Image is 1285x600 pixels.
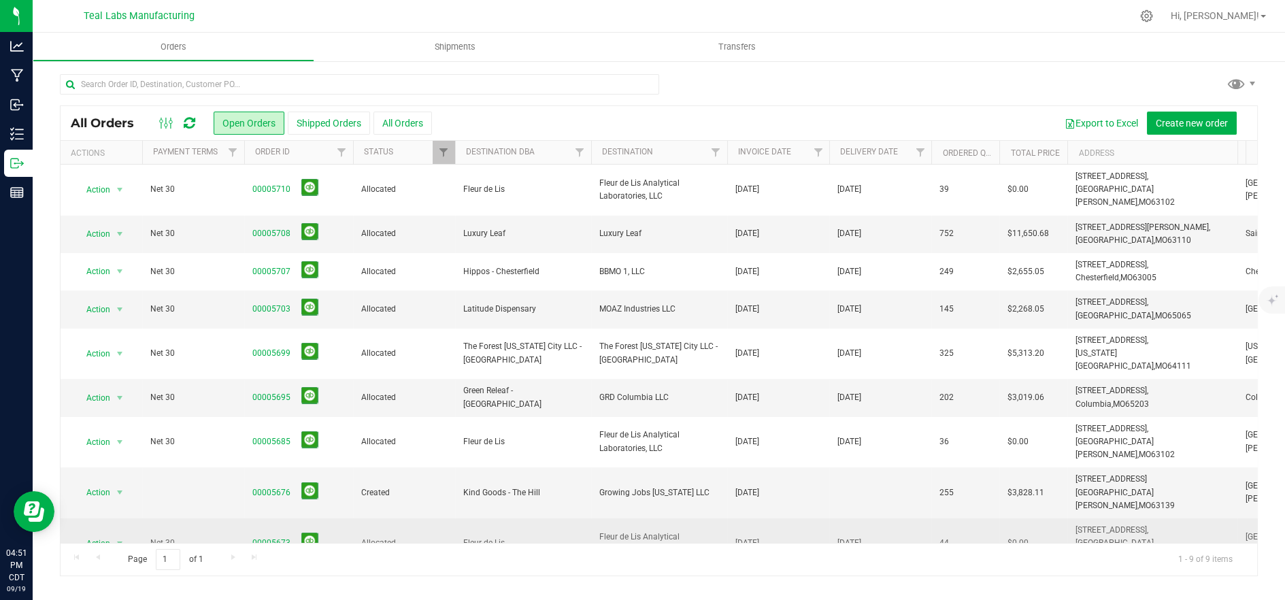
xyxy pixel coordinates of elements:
[1007,265,1044,278] span: $2,655.05
[1010,148,1059,158] a: Total Price
[1007,486,1044,499] span: $3,828.11
[939,391,954,404] span: 202
[837,347,861,360] span: [DATE]
[463,340,583,366] span: The Forest [US_STATE] City LLC - [GEOGRAPHIC_DATA]
[1075,474,1147,484] span: [STREET_ADDRESS]
[1167,549,1244,569] span: 1 - 9 of 9 items
[252,265,290,278] a: 00005707
[1075,538,1154,561] span: [GEOGRAPHIC_DATA][PERSON_NAME],
[1075,273,1120,282] span: Chesterfield,
[1075,260,1148,269] span: [STREET_ADDRESS],
[112,433,129,452] span: select
[156,549,180,570] input: 1
[1151,197,1175,207] span: 63102
[840,147,898,156] a: Delivery Date
[738,147,791,156] a: Invoice Date
[599,486,719,499] span: Growing Jobs [US_STATE] LLC
[1007,303,1044,316] span: $2,268.05
[939,183,949,196] span: 39
[463,183,583,196] span: Fleur de Lis
[939,347,954,360] span: 325
[1007,183,1029,196] span: $0.00
[837,183,861,196] span: [DATE]
[1075,437,1154,459] span: [GEOGRAPHIC_DATA][PERSON_NAME],
[1075,424,1148,433] span: [STREET_ADDRESS],
[214,112,284,135] button: Open Orders
[599,531,719,556] span: Fleur de Lis Analytical Laboratories, LLC
[1167,311,1191,320] span: 65065
[252,435,290,448] a: 00005685
[361,391,447,404] span: Allocated
[222,141,244,164] a: Filter
[1075,297,1148,307] span: [STREET_ADDRESS],
[14,491,54,532] iframe: Resource center
[1167,235,1191,245] span: 63110
[1075,184,1154,207] span: [GEOGRAPHIC_DATA][PERSON_NAME],
[1056,112,1147,135] button: Export to Excel
[142,41,205,53] span: Orders
[735,537,759,550] span: [DATE]
[331,141,353,164] a: Filter
[939,486,954,499] span: 255
[112,224,129,244] span: select
[837,537,861,550] span: [DATE]
[153,147,218,156] a: Payment Terms
[735,303,759,316] span: [DATE]
[74,483,111,502] span: Action
[1171,10,1259,21] span: Hi, [PERSON_NAME]!
[1139,501,1151,510] span: MO
[112,300,129,319] span: select
[602,147,653,156] a: Destination
[599,429,719,454] span: Fleur de Lis Analytical Laboratories, LLC
[71,116,148,131] span: All Orders
[1133,273,1156,282] span: 63005
[596,33,878,61] a: Transfers
[1007,347,1044,360] span: $5,313.20
[1139,450,1151,459] span: MO
[112,262,129,281] span: select
[150,303,236,316] span: Net 30
[1075,399,1113,409] span: Columbia,
[361,435,447,448] span: Allocated
[735,227,759,240] span: [DATE]
[1075,348,1155,371] span: [US_STATE][GEOGRAPHIC_DATA],
[735,265,759,278] span: [DATE]
[939,537,949,550] span: 44
[33,33,314,61] a: Orders
[1007,435,1029,448] span: $0.00
[112,534,129,553] span: select
[705,141,727,164] a: Filter
[1067,141,1237,165] th: Address
[463,227,583,240] span: Luxury Leaf
[807,141,829,164] a: Filter
[361,347,447,360] span: Allocated
[463,435,583,448] span: Fleur de Lis
[112,180,129,199] span: select
[150,227,236,240] span: Net 30
[735,391,759,404] span: [DATE]
[361,486,447,499] span: Created
[1139,197,1151,207] span: MO
[112,344,129,363] span: select
[939,303,954,316] span: 145
[433,141,455,164] a: Filter
[1007,537,1029,550] span: $0.00
[116,549,214,570] span: Page of 1
[942,148,995,158] a: Ordered qty
[463,265,583,278] span: Hippos - Chesterfield
[10,69,24,82] inline-svg: Manufacturing
[71,148,137,158] div: Actions
[84,10,195,22] span: Teal Labs Manufacturing
[599,177,719,203] span: Fleur de Lis Analytical Laboratories, LLC
[837,391,861,404] span: [DATE]
[10,156,24,170] inline-svg: Outbound
[939,265,954,278] span: 249
[74,180,111,199] span: Action
[361,183,447,196] span: Allocated
[364,147,393,156] a: Status
[361,537,447,550] span: Allocated
[1007,227,1049,240] span: $11,650.68
[150,435,236,448] span: Net 30
[150,537,236,550] span: Net 30
[6,584,27,594] p: 09/19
